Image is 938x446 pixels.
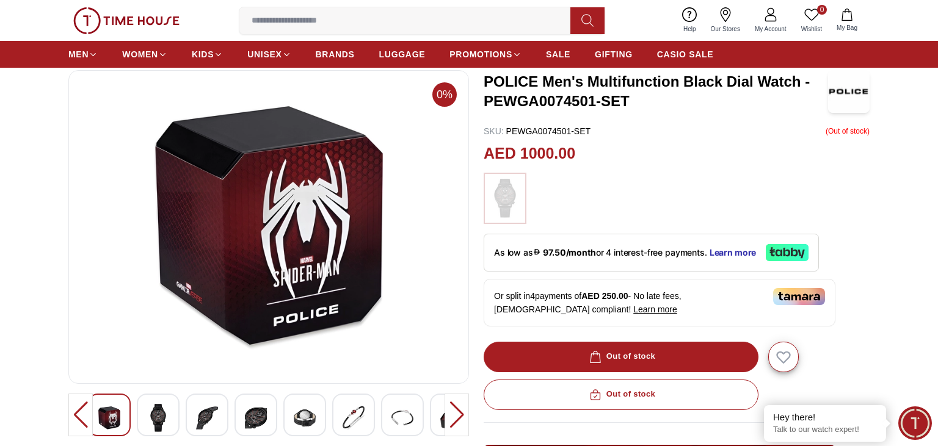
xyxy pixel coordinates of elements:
img: POLICE Men's Multifunction Black Dial Watch - PEWGA0074501-SET [147,404,169,432]
a: BRANDS [316,43,355,65]
img: Tamara [773,288,825,305]
img: POLICE Men's Multifunction Black Dial Watch - PEWGA0074501-SET [828,70,870,113]
p: PEWGA0074501-SET [484,125,591,137]
span: LUGGAGE [379,48,426,60]
a: UNISEX [247,43,291,65]
span: PROMOTIONS [449,48,512,60]
img: POLICE Men's Multifunction Black Dial Watch - PEWGA0074501-SET [391,404,413,432]
span: SKU : [484,126,504,136]
img: POLICE Men's Multifunction Black Dial Watch - PEWGA0074501-SET [343,404,365,432]
img: POLICE Men's Multifunction Black Dial Watch - PEWGA0074501-SET [294,404,316,432]
span: Our Stores [706,24,745,34]
span: Learn more [633,304,677,314]
span: Wishlist [796,24,827,34]
img: POLICE Men's Multifunction Black Dial Watch - PEWGA0074501-SET [98,404,120,432]
span: KIDS [192,48,214,60]
div: Hey there! [773,411,877,423]
a: GIFTING [595,43,633,65]
div: Chat Widget [898,406,932,440]
span: 0 [817,5,827,15]
a: WOMEN [122,43,167,65]
button: My Bag [829,6,865,35]
img: POLICE Men's Multifunction Black Dial Watch - PEWGA0074501-SET [245,404,267,432]
span: My Account [750,24,791,34]
a: PROMOTIONS [449,43,522,65]
span: MEN [68,48,89,60]
img: POLICE Men's Multifunction Black Dial Watch - PEWGA0074501-SET [196,404,218,432]
img: ... [73,7,180,34]
a: CASIO SALE [657,43,714,65]
div: Or split in 4 payments of - No late fees, [DEMOGRAPHIC_DATA] compliant! [484,279,835,326]
img: POLICE Men's Multifunction Black Dial Watch - PEWGA0074501-SET [440,404,462,432]
span: GIFTING [595,48,633,60]
a: 0Wishlist [794,5,829,36]
span: WOMEN [122,48,158,60]
a: SALE [546,43,570,65]
a: Our Stores [703,5,747,36]
img: POLICE Men's Multifunction Black Dial Watch - PEWGA0074501-SET [79,81,459,373]
h3: POLICE Men's Multifunction Black Dial Watch - PEWGA0074501-SET [484,72,828,111]
span: AED 250.00 [581,291,628,301]
p: Talk to our watch expert! [773,425,877,435]
span: BRANDS [316,48,355,60]
span: CASIO SALE [657,48,714,60]
a: LUGGAGE [379,43,426,65]
a: Help [676,5,703,36]
span: Help [678,24,701,34]
a: KIDS [192,43,223,65]
p: ( Out of stock ) [826,125,870,137]
span: 0% [432,82,457,107]
span: My Bag [832,23,862,32]
h2: AED 1000.00 [484,142,575,165]
span: UNISEX [247,48,282,60]
img: ... [490,179,520,218]
a: MEN [68,43,98,65]
span: SALE [546,48,570,60]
